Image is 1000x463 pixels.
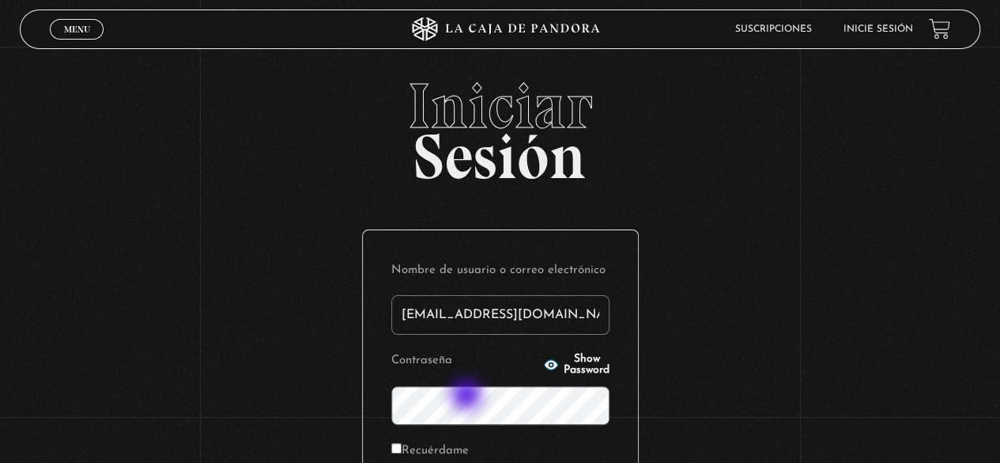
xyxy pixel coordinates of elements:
span: Show Password [564,354,609,376]
a: Inicie sesión [843,25,913,34]
span: Iniciar [20,74,979,138]
input: Recuérdame [391,443,402,454]
label: Contraseña [391,349,539,374]
label: Nombre de usuario o correo electrónico [391,259,609,283]
a: Suscripciones [735,25,812,34]
span: Menu [64,25,90,34]
button: Show Password [543,354,609,376]
h2: Sesión [20,74,979,176]
span: Cerrar [58,37,96,48]
a: View your shopping cart [929,18,950,40]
